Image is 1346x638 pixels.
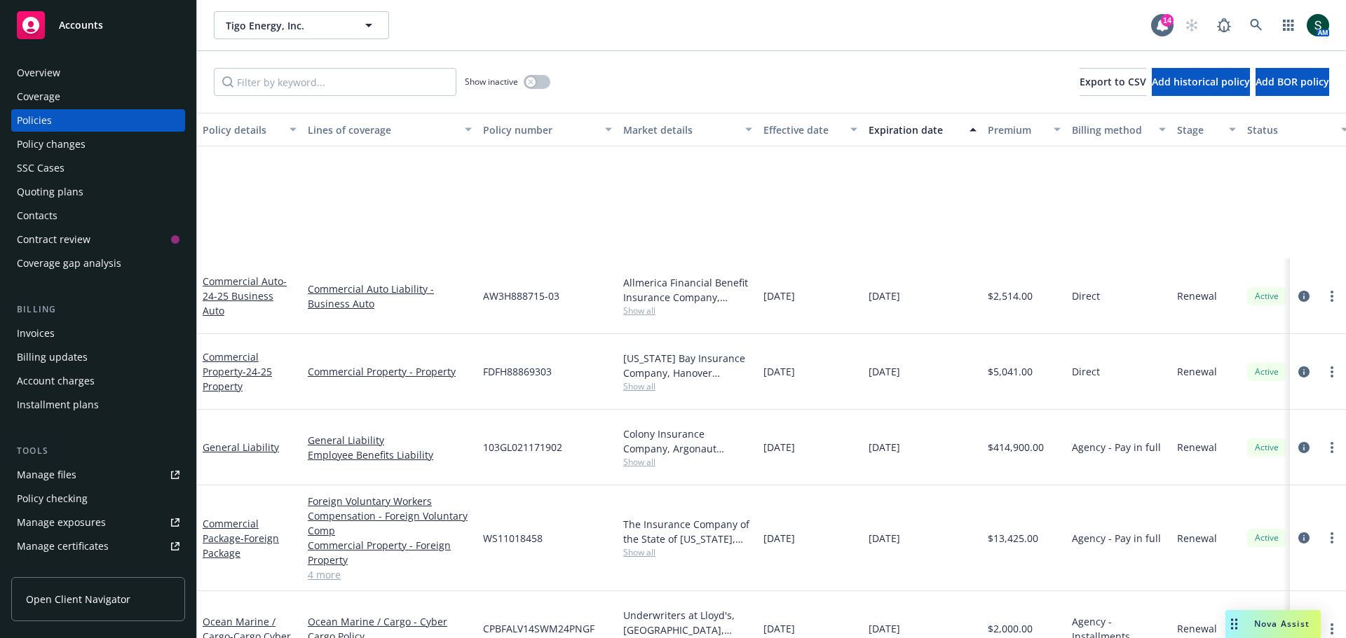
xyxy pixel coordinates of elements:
[11,346,185,368] a: Billing updates
[988,123,1045,137] div: Premium
[11,511,185,534] span: Manage exposures
[11,322,185,345] a: Invoices
[1072,364,1100,379] span: Direct
[483,289,559,303] span: AW3H888715-03
[623,123,737,137] div: Market details
[1324,620,1340,637] a: more
[17,394,99,416] div: Installment plans
[863,113,982,146] button: Expiration date
[1152,68,1250,96] button: Add historical policy
[203,441,279,454] a: General Liability
[477,113,618,146] button: Policy number
[1066,113,1171,146] button: Billing method
[623,546,752,558] span: Show all
[59,20,103,31] span: Accounts
[1242,11,1270,39] a: Search
[203,517,279,560] a: Commercial Package
[203,275,287,317] a: Commercial Auto
[1072,531,1161,546] span: Agency - Pay in full
[988,364,1033,379] span: $5,041.00
[1152,75,1250,88] span: Add historical policy
[1296,439,1312,456] a: circleInformation
[17,228,90,251] div: Contract review
[1210,11,1238,39] a: Report a Bug
[17,109,52,132] div: Policies
[1072,289,1100,303] span: Direct
[1072,123,1150,137] div: Billing method
[1254,618,1310,630] span: Nova Assist
[17,370,95,392] div: Account charges
[623,275,752,305] div: Allmerica Financial Benefit Insurance Company, Hanover Insurance Group
[1177,289,1217,303] span: Renewal
[1253,366,1281,378] span: Active
[758,113,863,146] button: Effective date
[308,282,472,311] a: Commercial Auto Liability - Business Auto
[1253,532,1281,544] span: Active
[11,370,185,392] a: Account charges
[869,621,900,636] span: [DATE]
[988,621,1033,636] span: $2,000.00
[1225,610,1243,638] div: Drag to move
[17,181,83,203] div: Quoting plans
[17,62,60,84] div: Overview
[302,113,477,146] button: Lines of coverage
[1177,621,1217,636] span: Renewal
[26,592,130,606] span: Open Client Navigator
[17,85,60,108] div: Coverage
[11,444,185,458] div: Tools
[1256,75,1329,88] span: Add BOR policy
[1177,364,1217,379] span: Renewal
[11,6,185,45] a: Accounts
[1080,68,1146,96] button: Export to CSV
[214,68,456,96] input: Filter by keyword...
[869,289,900,303] span: [DATE]
[763,531,795,546] span: [DATE]
[763,440,795,455] span: [DATE]
[11,204,185,227] a: Contacts
[483,531,543,546] span: WS11018458
[308,448,472,462] a: Employee Benefits Liability
[17,204,57,227] div: Contacts
[11,133,185,155] a: Policy changes
[1080,75,1146,88] span: Export to CSV
[623,427,752,456] div: Colony Insurance Company, Argonaut Insurance Company (Argo), CRC Group
[1225,610,1321,638] button: Nova Assist
[483,364,552,379] span: FDFH88869303
[1296,288,1312,305] a: circleInformation
[483,123,597,137] div: Policy number
[11,394,185,416] a: Installment plans
[618,113,758,146] button: Market details
[308,494,472,538] a: Foreign Voluntary Workers Compensation - Foreign Voluntary Comp
[483,440,562,455] span: 103GL021171902
[623,380,752,392] span: Show all
[1177,123,1221,137] div: Stage
[483,621,594,636] span: CPBFALV14SWM24PNGF
[17,511,106,534] div: Manage exposures
[623,517,752,546] div: The Insurance Company of the State of [US_STATE], AIG
[11,62,185,84] a: Overview
[988,440,1044,455] span: $414,900.00
[1177,440,1217,455] span: Renewal
[203,350,272,393] a: Commercial Property
[11,303,185,317] div: Billing
[11,559,185,581] a: Manage claims
[17,252,121,275] div: Coverage gap analysis
[623,608,752,637] div: Underwriters at Lloyd's, [GEOGRAPHIC_DATA], [PERSON_NAME] of [GEOGRAPHIC_DATA], [PERSON_NAME] Cargo
[17,487,88,510] div: Policy checking
[763,621,795,636] span: [DATE]
[869,440,900,455] span: [DATE]
[869,531,900,546] span: [DATE]
[1253,290,1281,303] span: Active
[763,364,795,379] span: [DATE]
[982,113,1066,146] button: Premium
[203,275,287,317] span: - 24-25 Business Auto
[1177,531,1217,546] span: Renewal
[11,535,185,557] a: Manage certificates
[11,157,185,179] a: SSC Cases
[988,531,1038,546] span: $13,425.00
[17,346,88,368] div: Billing updates
[465,76,518,88] span: Show inactive
[1324,288,1340,305] a: more
[1324,529,1340,546] a: more
[1324,439,1340,456] a: more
